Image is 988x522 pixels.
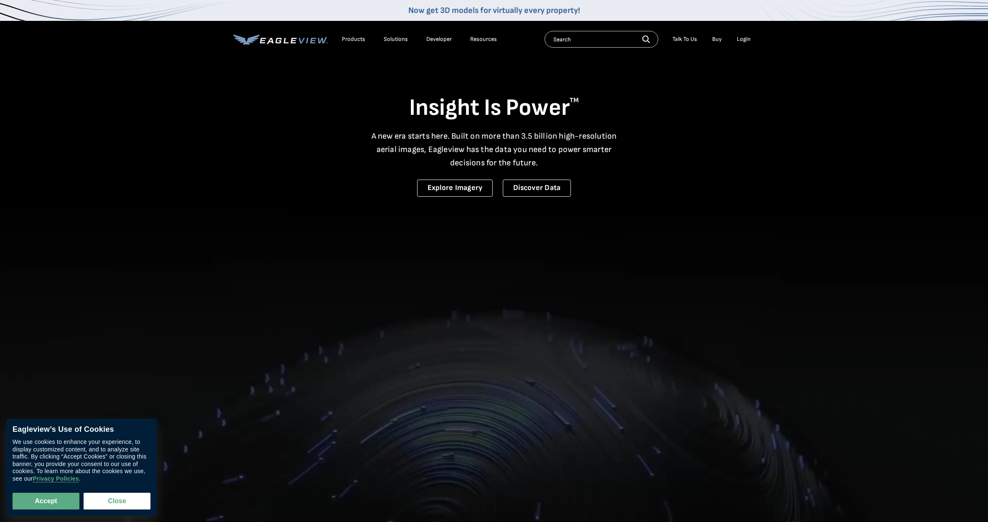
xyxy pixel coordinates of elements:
a: Now get 3D models for virtually every property! [408,5,580,15]
a: Buy [712,35,722,43]
button: Accept [13,493,79,509]
a: Explore Imagery [417,180,493,197]
a: Developer [426,35,452,43]
div: Resources [470,35,497,43]
div: Products [342,35,365,43]
p: A new era starts here. Built on more than 3.5 billion high-resolution aerial images, Eagleview ha... [366,129,622,170]
a: Discover Data [503,180,571,197]
sup: TM [570,96,579,104]
div: Eagleview’s Use of Cookies [13,425,150,434]
div: Talk To Us [672,35,697,43]
h1: Insight Is Power [233,94,755,123]
a: Privacy Policies [33,475,79,482]
input: Search [545,31,658,48]
div: We use cookies to enhance your experience, to display customized content, and to analyze site tra... [13,438,150,482]
div: Solutions [384,35,408,43]
div: Login [737,35,751,43]
button: Close [84,493,150,509]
